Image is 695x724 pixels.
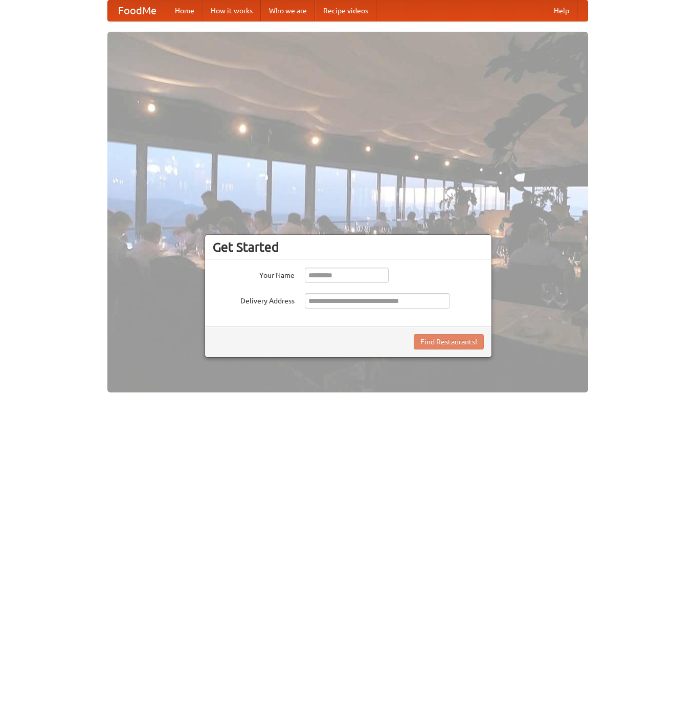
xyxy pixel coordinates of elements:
[213,293,295,306] label: Delivery Address
[167,1,203,21] a: Home
[213,239,484,255] h3: Get Started
[546,1,577,21] a: Help
[203,1,261,21] a: How it works
[108,1,167,21] a: FoodMe
[213,268,295,280] label: Your Name
[261,1,315,21] a: Who we are
[414,334,484,349] button: Find Restaurants!
[315,1,376,21] a: Recipe videos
